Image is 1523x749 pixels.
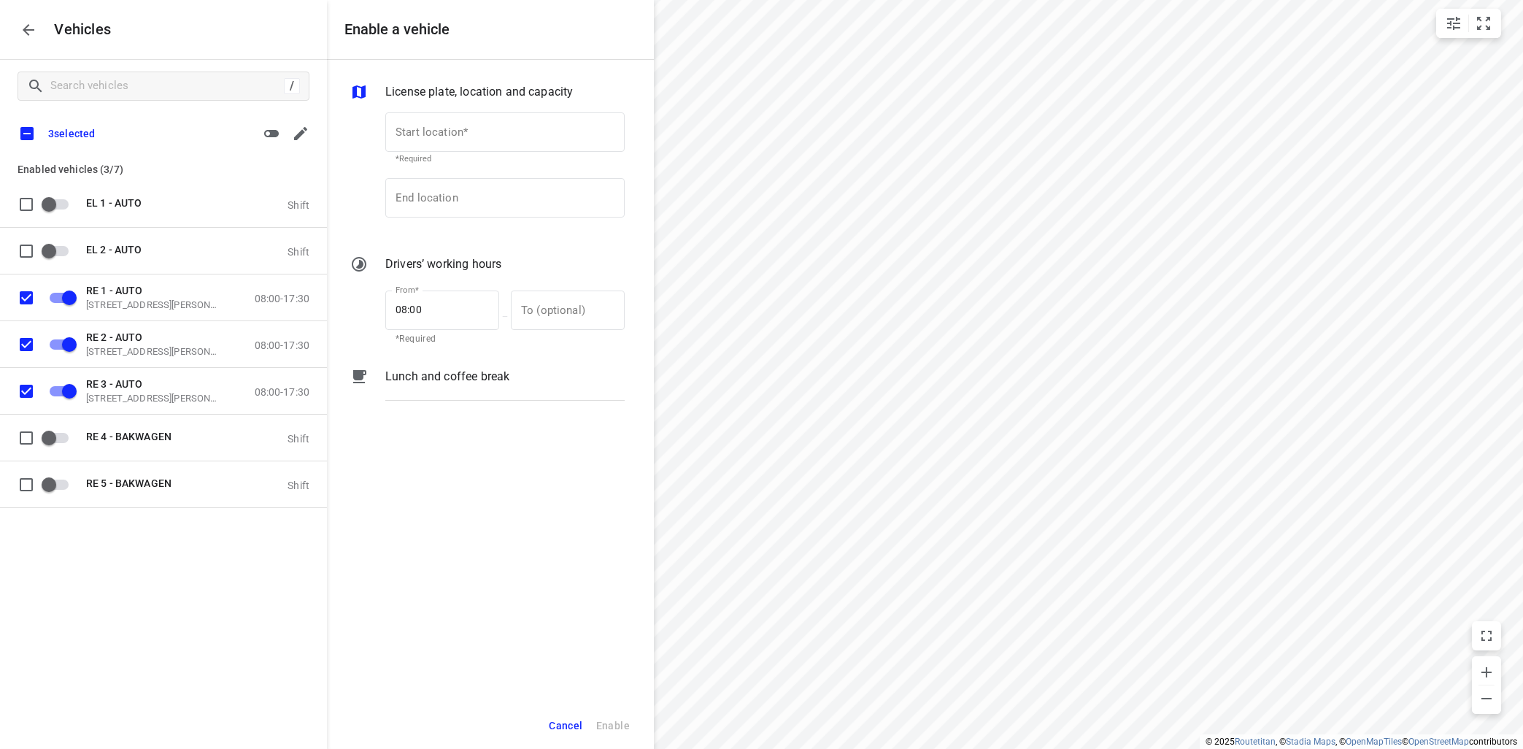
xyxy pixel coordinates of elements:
span: EL 1 - AUTO [86,196,142,208]
div: small contained button group [1436,9,1501,38]
h5: Enable a vehicle [344,21,450,38]
span: Enable [41,470,77,498]
p: Shift [288,199,309,210]
span: Disable [41,377,77,404]
input: Search vehicles [50,74,284,97]
span: RE 2 - AUTO [86,331,142,342]
button: Map settings [1439,9,1468,38]
span: Disable [41,330,77,358]
p: 08:00-17:30 [255,339,309,350]
p: Shift [288,479,309,491]
p: Shift [288,245,309,257]
span: RE 5 - BAKWAGEN [86,477,171,488]
a: OpenMapTiles [1346,737,1402,747]
button: Cancel [542,711,589,741]
span: RE 1 - AUTO [86,284,142,296]
a: OpenStreetMap [1408,737,1469,747]
div: Lunch and coffee break [350,368,625,412]
p: Shift [288,432,309,444]
span: EL 2 - AUTO [86,243,142,255]
p: [STREET_ADDRESS][PERSON_NAME] [86,299,232,310]
span: RE 3 - AUTO [86,377,142,389]
p: 08:00-17:30 [255,292,309,304]
li: © 2025 , © , © © contributors [1206,737,1517,747]
p: 3 selected [48,128,95,139]
div: Drivers’ working hours [350,256,625,276]
p: *Required [396,154,614,164]
button: Fit zoom [1469,9,1498,38]
span: Disable [41,283,77,311]
p: 08:00-17:30 [255,385,309,397]
p: [STREET_ADDRESS][PERSON_NAME] [86,345,232,357]
span: Enable [41,190,77,218]
span: Enable [41,237,77,264]
div: License plate, location and capacity [350,83,625,104]
p: License plate, location and capacity [385,83,573,101]
p: [STREET_ADDRESS][PERSON_NAME] [86,392,232,404]
p: Vehicles [43,21,112,38]
span: Edit vehicles [286,126,315,139]
div: / [284,78,300,94]
p: Drivers’ working hours [385,256,501,273]
span: RE 4 - BAKWAGEN [86,430,171,442]
span: Cancel [549,717,582,735]
span: Enable [41,423,77,451]
span: Disable [257,126,286,139]
a: Stadia Maps [1286,737,1335,747]
p: Lunch and coffee break [385,368,509,385]
a: Routetitan [1235,737,1276,747]
p: *Required [396,332,489,347]
p: — [499,311,511,322]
